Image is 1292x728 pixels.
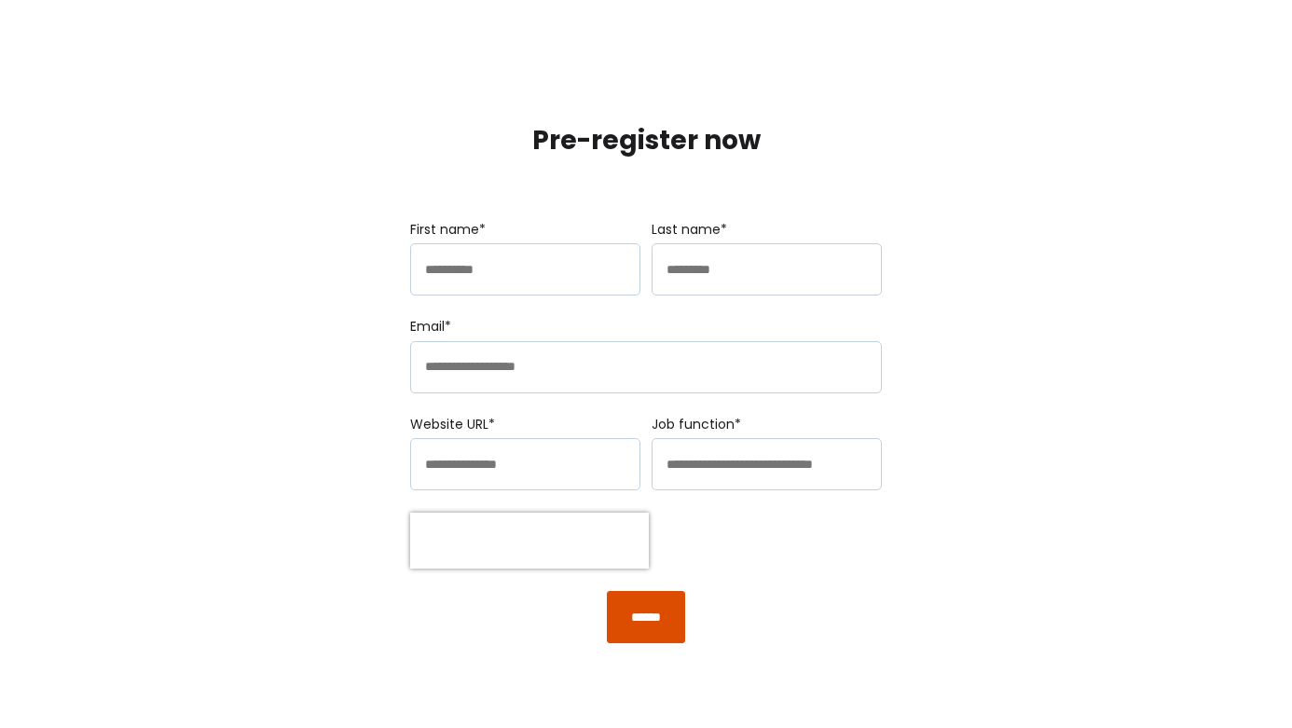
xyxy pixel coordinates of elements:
iframe: reCAPTCHA [410,513,649,569]
h2: Pre-register now [309,123,983,158]
span: Job function [652,415,735,433]
span: Website URL [410,415,488,433]
span: Last name [652,220,721,239]
span: Email [410,317,445,336]
span: First name [410,220,479,239]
